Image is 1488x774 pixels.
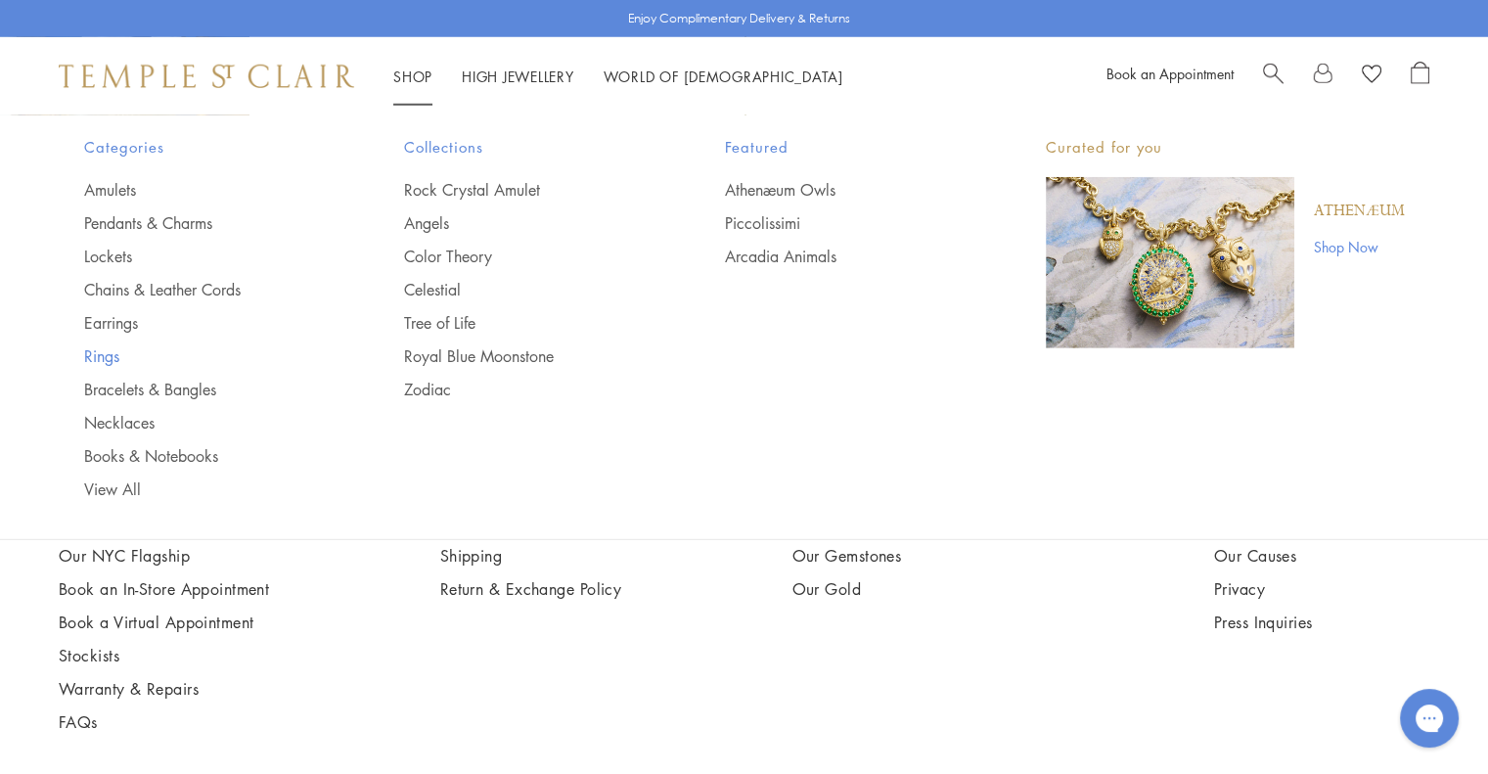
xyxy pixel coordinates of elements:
span: Featured [725,135,968,159]
nav: Main navigation [393,65,843,89]
a: Our Causes [1214,545,1429,567]
p: Curated for you [1046,135,1405,159]
img: Temple St. Clair [59,65,354,88]
a: Shop Now [1314,236,1405,257]
a: Piccolissimi [725,212,968,234]
a: Book a Virtual Appointment [59,612,269,633]
a: Rings [84,345,327,367]
a: Press Inquiries [1214,612,1429,633]
a: Privacy [1214,578,1429,600]
a: Warranty & Repairs [59,678,269,700]
a: Celestial [404,279,647,300]
iframe: Gorgias live chat messenger [1390,682,1468,754]
a: Our Gold [791,578,1043,600]
a: Book an Appointment [1106,64,1234,83]
a: Chains & Leather Cords [84,279,327,300]
a: Return & Exchange Policy [440,578,622,600]
span: Categories [84,135,327,159]
a: Color Theory [404,246,647,267]
a: Angels [404,212,647,234]
a: World of [DEMOGRAPHIC_DATA]World of [DEMOGRAPHIC_DATA] [604,67,843,86]
a: Rock Crystal Amulet [404,179,647,201]
a: Amulets [84,179,327,201]
a: Athenæum [1314,201,1405,222]
a: Earrings [84,312,327,334]
a: Stockists [59,645,269,666]
a: Pendants & Charms [84,212,327,234]
a: Arcadia Animals [725,246,968,267]
a: Zodiac [404,379,647,400]
a: Book an In-Store Appointment [59,578,269,600]
a: Our Gemstones [791,545,1043,567]
a: FAQs [59,711,269,733]
a: Our NYC Flagship [59,545,269,567]
span: Collections [404,135,647,159]
a: Royal Blue Moonstone [404,345,647,367]
a: Search [1263,62,1284,91]
a: High JewelleryHigh Jewellery [462,67,574,86]
a: Athenæum Owls [725,179,968,201]
a: View Wishlist [1362,62,1381,91]
a: Bracelets & Bangles [84,379,327,400]
a: Lockets [84,246,327,267]
a: Books & Notebooks [84,445,327,467]
a: View All [84,478,327,500]
a: Necklaces [84,412,327,433]
a: Tree of Life [404,312,647,334]
a: Open Shopping Bag [1411,62,1429,91]
a: Shipping [440,545,622,567]
a: ShopShop [393,67,432,86]
p: Enjoy Complimentary Delivery & Returns [628,9,850,28]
